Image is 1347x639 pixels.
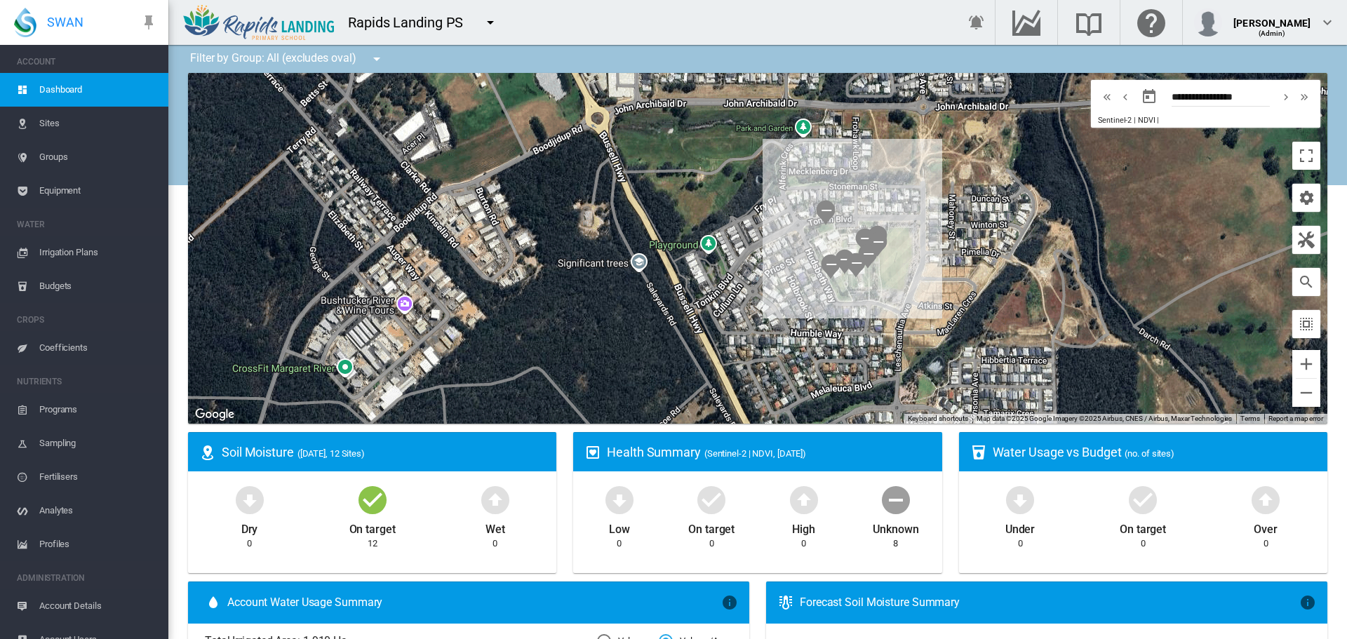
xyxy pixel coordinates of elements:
[858,243,878,269] div: NDVI: L05_SHA
[1118,88,1133,105] md-icon: icon-chevron-left
[977,415,1232,422] span: Map data ©2025 Google Imagery ©2025 Airbus, CNES / Airbus, Maxar Technologies
[233,483,267,516] md-icon: icon-arrow-down-bold-circle
[39,236,157,269] span: Irrigation Plans
[607,443,930,461] div: Health Summary
[476,8,504,36] button: icon-menu-down
[183,5,334,40] img: kHNpA0xHyYcAAAAASUVORK5CYII=
[868,225,887,250] div: NDVI: L02_SHA
[1268,415,1323,422] a: Report a map error
[792,516,815,537] div: High
[356,483,389,516] md-icon: icon-checkbox-marked-circle
[1194,8,1222,36] img: profile.jpg
[1134,14,1168,31] md-icon: Click here for help
[17,370,157,393] span: NUTRIENTS
[1259,29,1286,37] span: (Admin)
[873,516,918,537] div: Unknown
[1135,83,1163,111] button: md-calendar
[17,309,157,331] span: CROPS
[609,516,630,537] div: Low
[205,594,222,611] md-icon: icon-water
[39,174,157,208] span: Equipment
[879,483,913,516] md-icon: icon-minus-circle
[39,460,157,494] span: Fertilisers
[368,51,385,67] md-icon: icon-menu-down
[39,107,157,140] span: Sites
[17,51,157,73] span: ACCOUNT
[368,537,377,550] div: 12
[970,444,987,461] md-icon: icon-cup-water
[1157,116,1159,125] span: |
[835,249,855,274] div: NDVI: L09_SHA
[695,483,728,516] md-icon: icon-checkbox-marked-circle
[603,483,636,516] md-icon: icon-arrow-down-bold-circle
[1296,88,1312,105] md-icon: icon-chevron-double-right
[14,8,36,37] img: SWAN-Landscape-Logo-Colour-drop.png
[584,444,601,461] md-icon: icon-heart-box-outline
[800,595,1299,610] div: Forecast Soil Moisture Summary
[821,254,840,279] div: NDVI: L10_SHA
[1120,516,1166,537] div: On target
[241,516,258,537] div: Dry
[1125,448,1174,459] span: (no. of sites)
[688,516,735,537] div: On target
[1018,537,1023,550] div: 0
[247,537,252,550] div: 0
[1240,415,1260,422] a: Terms
[993,443,1316,461] div: Water Usage vs Budget
[39,494,157,527] span: Analytes
[1319,14,1336,31] md-icon: icon-chevron-down
[1295,88,1313,105] button: icon-chevron-double-right
[192,405,238,424] img: Google
[17,567,157,589] span: ADMINISTRATION
[1005,516,1036,537] div: Under
[968,14,985,31] md-icon: icon-bell-ring
[777,594,794,611] md-icon: icon-thermometer-lines
[1292,184,1320,212] button: icon-cog
[801,537,806,550] div: 0
[1141,537,1146,550] div: 0
[1099,88,1115,105] md-icon: icon-chevron-double-left
[1098,116,1155,125] span: Sentinel-2 | NDVI
[199,444,216,461] md-icon: icon-map-marker-radius
[482,14,499,31] md-icon: icon-menu-down
[1116,88,1134,105] button: icon-chevron-left
[963,8,991,36] button: icon-bell-ring
[1126,483,1160,516] md-icon: icon-checkbox-marked-circle
[39,426,157,460] span: Sampling
[1292,268,1320,296] button: icon-magnify
[478,483,512,516] md-icon: icon-arrow-up-bold-circle
[47,13,83,31] span: SWAN
[1277,88,1295,105] button: icon-chevron-right
[855,228,875,253] div: NDVI: L04_SHA
[1072,14,1106,31] md-icon: Search the knowledge base
[1254,516,1278,537] div: Over
[1003,483,1037,516] md-icon: icon-arrow-down-bold-circle
[140,14,157,31] md-icon: icon-pin
[908,414,968,424] button: Keyboard shortcuts
[39,527,157,561] span: Profiles
[1299,594,1316,611] md-icon: icon-information
[17,213,157,236] span: WATER
[349,516,396,537] div: On target
[297,448,365,459] span: ([DATE], 12 Sites)
[1264,537,1268,550] div: 0
[1298,274,1315,290] md-icon: icon-magnify
[1298,189,1315,206] md-icon: icon-cog
[222,443,545,461] div: Soil Moisture
[39,140,157,174] span: Groups
[1010,14,1043,31] md-icon: Go to the Data Hub
[721,594,738,611] md-icon: icon-information
[816,200,836,225] div: NDVI: L12_SHA
[709,537,714,550] div: 0
[617,537,622,550] div: 0
[1278,88,1294,105] md-icon: icon-chevron-right
[1292,379,1320,407] button: Zoom out
[363,45,391,73] button: icon-menu-down
[39,269,157,303] span: Budgets
[192,405,238,424] a: Open this area in Google Maps (opens a new window)
[787,483,821,516] md-icon: icon-arrow-up-bold-circle
[868,231,887,257] div: NDVI: L03_SHA
[492,537,497,550] div: 0
[485,516,505,537] div: Wet
[348,13,476,32] div: Rapids Landing PS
